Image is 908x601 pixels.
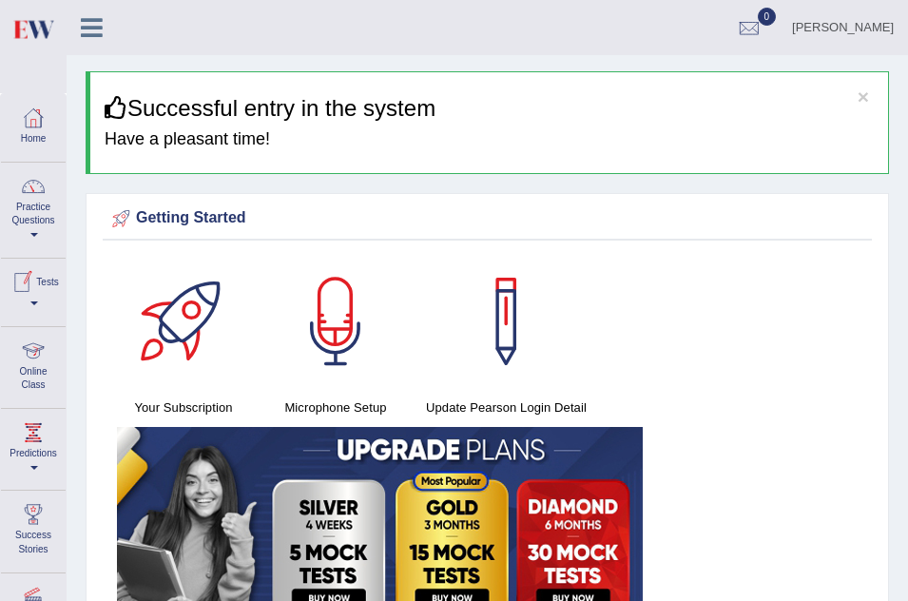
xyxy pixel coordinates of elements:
[105,96,874,121] h3: Successful entry in the system
[858,87,869,107] button: ×
[421,397,591,417] h4: Update Pearson Login Detail
[1,409,66,484] a: Predictions
[105,130,874,149] h4: Have a pleasant time!
[117,397,250,417] h4: Your Subscription
[269,397,402,417] h4: Microphone Setup
[758,8,777,26] span: 0
[1,163,66,252] a: Practice Questions
[1,491,66,566] a: Success Stories
[107,204,867,233] div: Getting Started
[1,94,66,156] a: Home
[1,327,66,402] a: Online Class
[1,259,66,320] a: Tests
